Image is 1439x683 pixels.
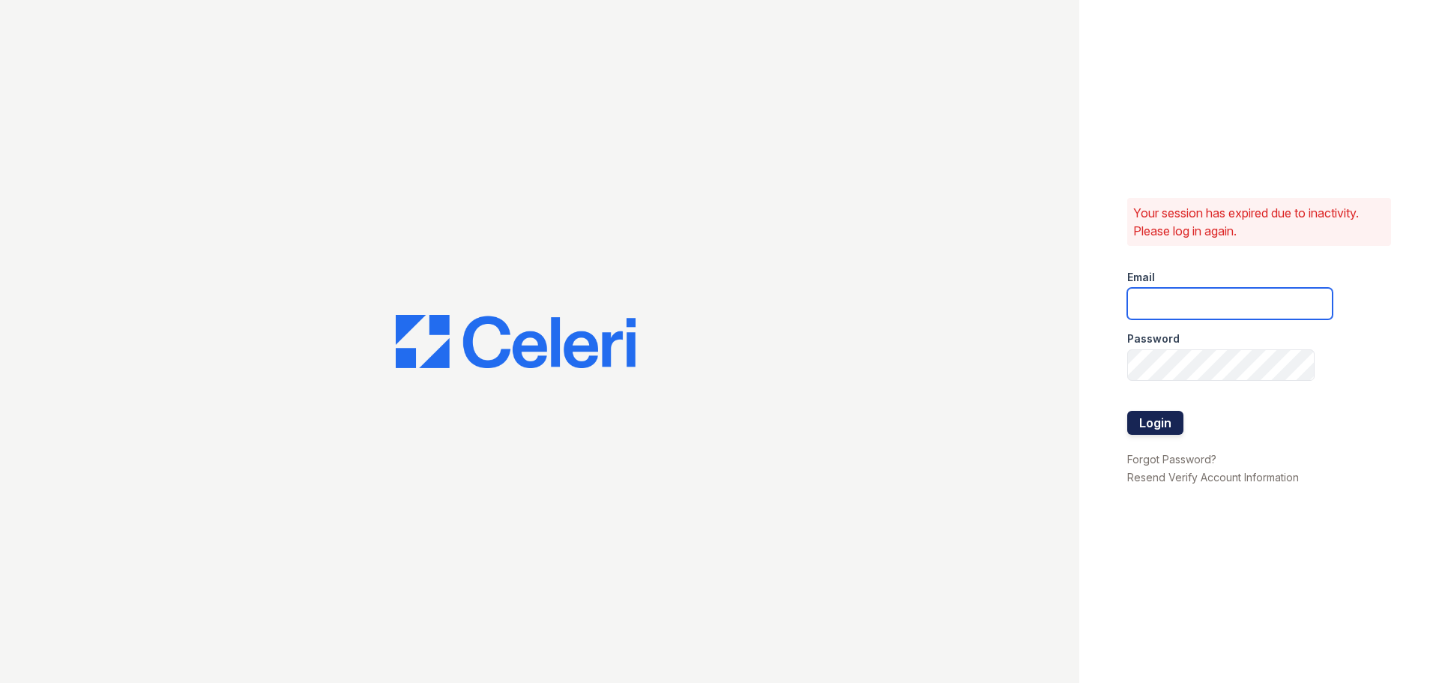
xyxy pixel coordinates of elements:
label: Email [1127,270,1155,285]
a: Resend Verify Account Information [1127,471,1299,484]
button: Login [1127,411,1183,435]
img: CE_Logo_Blue-a8612792a0a2168367f1c8372b55b34899dd931a85d93a1a3d3e32e68fde9ad4.png [396,315,636,369]
p: Your session has expired due to inactivity. Please log in again. [1133,204,1385,240]
a: Forgot Password? [1127,453,1216,466]
label: Password [1127,331,1180,346]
